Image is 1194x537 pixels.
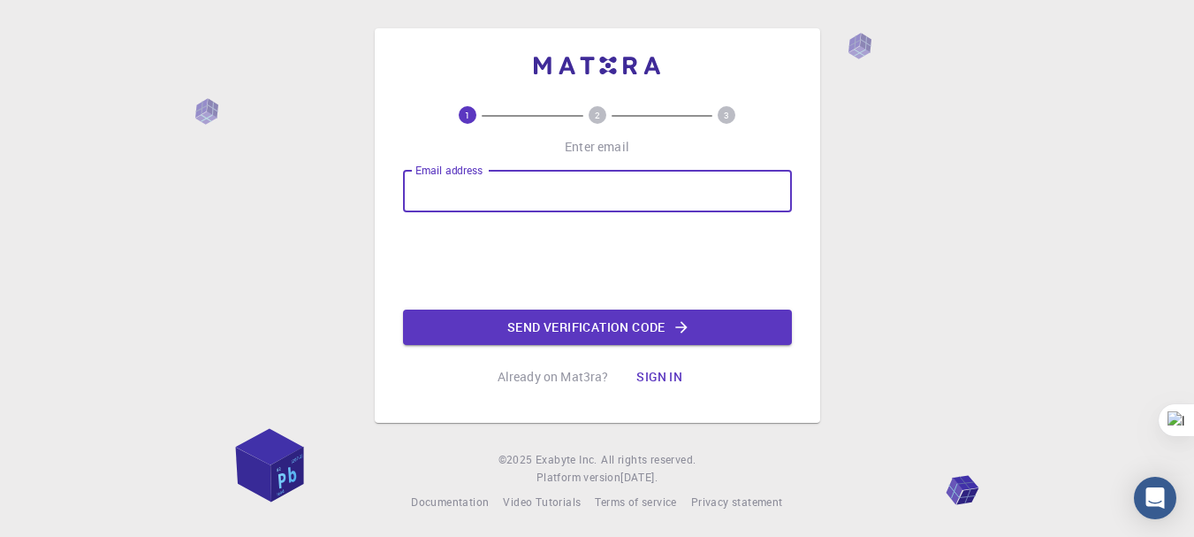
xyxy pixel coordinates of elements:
a: Privacy statement [691,494,783,511]
a: [DATE]. [620,469,658,487]
span: [DATE] . [620,470,658,484]
button: Sign in [622,359,696,395]
button: Send verification code [403,310,792,345]
span: Platform version [536,469,620,487]
p: Enter email [565,138,629,156]
div: Open Intercom Messenger [1134,477,1176,519]
a: Terms of service [595,494,676,511]
a: Documentation [411,494,489,511]
a: Exabyte Inc. [536,451,597,469]
span: © 2025 [498,451,536,469]
text: 3 [724,109,729,121]
a: Video Tutorials [503,494,581,511]
text: 1 [465,109,470,121]
p: Already on Mat3ra? [498,368,609,386]
span: Exabyte Inc. [536,452,597,466]
span: Terms of service [595,495,676,509]
text: 2 [595,109,600,121]
span: Privacy statement [691,495,783,509]
span: Video Tutorials [503,495,581,509]
span: Documentation [411,495,489,509]
span: All rights reserved. [601,451,696,469]
iframe: reCAPTCHA [463,226,732,295]
label: Email address [415,163,483,178]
